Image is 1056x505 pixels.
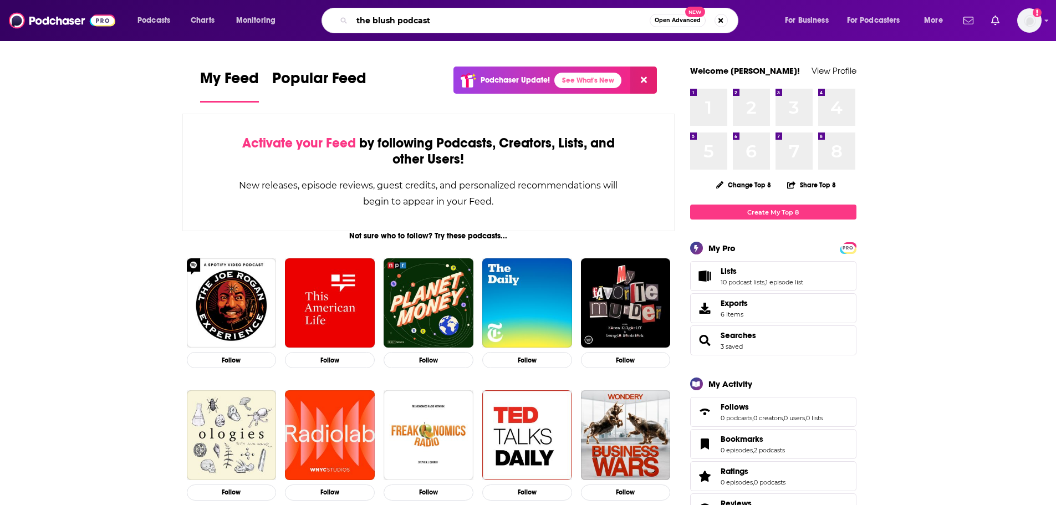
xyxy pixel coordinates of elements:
[721,266,803,276] a: Lists
[9,10,115,31] a: Podchaser - Follow, Share and Rate Podcasts
[806,414,823,422] a: 0 lists
[694,333,716,348] a: Searches
[721,414,752,422] a: 0 podcasts
[1033,8,1042,17] svg: Add a profile image
[721,298,748,308] span: Exports
[285,258,375,348] img: This American Life
[708,379,752,389] div: My Activity
[690,205,856,220] a: Create My Top 8
[840,12,916,29] button: open menu
[721,330,756,340] a: Searches
[754,478,785,486] a: 0 podcasts
[721,266,737,276] span: Lists
[721,402,823,412] a: Follows
[581,390,671,480] img: Business Wars
[272,69,366,94] span: Popular Feed
[137,13,170,28] span: Podcasts
[187,352,277,368] button: Follow
[482,484,572,501] button: Follow
[130,12,185,29] button: open menu
[200,69,259,103] a: My Feed
[238,177,619,210] div: New releases, episode reviews, guest credits, and personalized recommendations will begin to appe...
[384,390,473,480] img: Freakonomics Radio
[482,258,572,348] img: The Daily
[581,258,671,348] img: My Favorite Murder with Karen Kilgariff and Georgia Hardstark
[581,484,671,501] button: Follow
[285,484,375,501] button: Follow
[384,258,473,348] img: Planet Money
[847,13,900,28] span: For Podcasters
[182,231,675,241] div: Not sure who to follow? Try these podcasts...
[721,343,743,350] a: 3 saved
[285,352,375,368] button: Follow
[753,414,783,422] a: 0 creators
[482,352,572,368] button: Follow
[753,446,754,454] span: ,
[384,352,473,368] button: Follow
[764,278,766,286] span: ,
[187,258,277,348] img: The Joe Rogan Experience
[987,11,1004,30] a: Show notifications dropdown
[685,7,705,17] span: New
[959,11,978,30] a: Show notifications dropdown
[694,404,716,420] a: Follows
[690,429,856,459] span: Bookmarks
[191,13,215,28] span: Charts
[554,73,621,88] a: See What's New
[650,14,706,27] button: Open AdvancedNew
[924,13,943,28] span: More
[187,390,277,480] img: Ologies with Alie Ward
[721,434,785,444] a: Bookmarks
[721,402,749,412] span: Follows
[812,65,856,76] a: View Profile
[352,12,650,29] input: Search podcasts, credits, & more...
[228,12,290,29] button: open menu
[753,478,754,486] span: ,
[841,243,855,252] a: PRO
[187,484,277,501] button: Follow
[721,466,785,476] a: Ratings
[783,414,784,422] span: ,
[721,434,763,444] span: Bookmarks
[481,75,550,85] p: Podchaser Update!
[272,69,366,103] a: Popular Feed
[777,12,843,29] button: open menu
[690,325,856,355] span: Searches
[482,390,572,480] img: TED Talks Daily
[581,352,671,368] button: Follow
[690,261,856,291] span: Lists
[694,300,716,316] span: Exports
[841,244,855,252] span: PRO
[690,65,800,76] a: Welcome [PERSON_NAME]!
[710,178,778,192] button: Change Top 8
[690,461,856,491] span: Ratings
[721,478,753,486] a: 0 episodes
[766,278,803,286] a: 1 episode list
[236,13,276,28] span: Monitoring
[1017,8,1042,33] span: Logged in as gabrielle.gantz
[694,268,716,284] a: Lists
[694,468,716,484] a: Ratings
[721,278,764,286] a: 10 podcast lists
[238,135,619,167] div: by following Podcasts, Creators, Lists, and other Users!
[916,12,957,29] button: open menu
[721,446,753,454] a: 0 episodes
[784,414,805,422] a: 0 users
[285,390,375,480] img: Radiolab
[242,135,356,151] span: Activate your Feed
[1017,8,1042,33] img: User Profile
[690,397,856,427] span: Follows
[384,484,473,501] button: Follow
[655,18,701,23] span: Open Advanced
